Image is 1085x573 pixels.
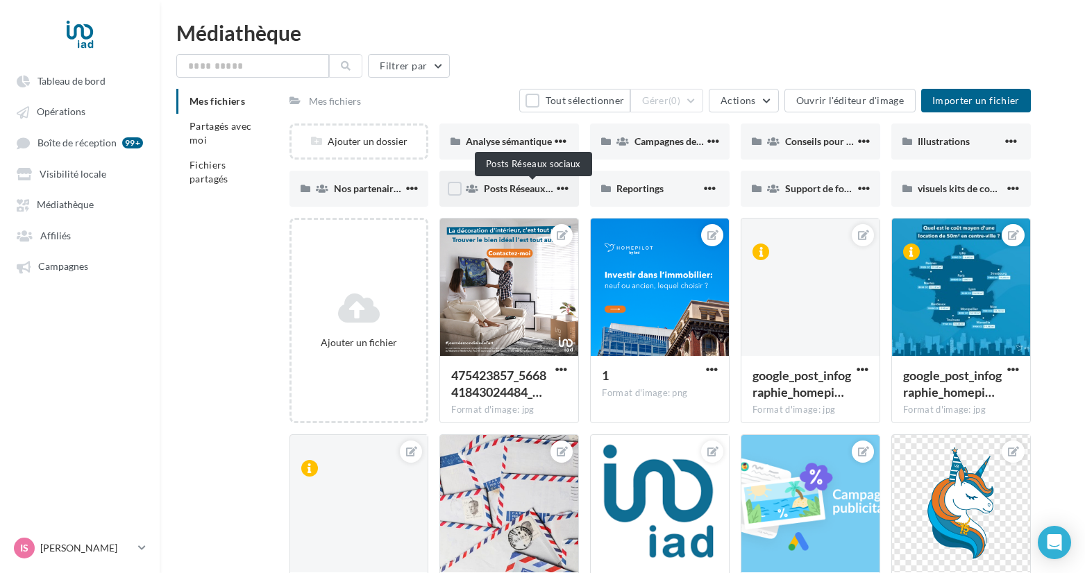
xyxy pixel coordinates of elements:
div: Médiathèque [176,22,1068,43]
button: Actions [709,89,778,112]
span: Illustrations [918,135,970,147]
span: Affiliés [40,230,71,241]
a: Is [PERSON_NAME] [11,535,149,561]
span: Campagnes [38,261,88,273]
span: Médiathèque [37,199,94,211]
div: Posts Réseaux sociaux [475,152,592,176]
a: Boîte de réception 99+ [8,130,151,155]
div: Ajouter un dossier [292,135,427,148]
div: Open Intercom Messenger [1038,526,1071,559]
span: visuels kits de comm [918,182,1007,194]
div: Format d'image: jpg [752,404,868,416]
button: Gérer(0) [630,89,703,112]
span: Reportings [616,182,664,194]
p: [PERSON_NAME] [40,541,133,555]
div: Mes fichiers [309,94,361,108]
a: Médiathèque [8,191,151,216]
button: Filtrer par [368,54,450,78]
button: Importer un fichier [921,89,1031,112]
span: Opérations [37,106,85,118]
span: google_post_infographie_homepilot [903,368,1002,400]
span: Analyse sémantique [466,135,552,147]
a: Tableau de bord [8,68,151,93]
a: Affiliés [8,223,151,248]
div: Format d'image: jpg [903,404,1019,416]
div: Ajouter un fichier [297,336,421,350]
a: Visibilité locale [8,161,151,186]
a: Opérations [8,99,151,123]
div: Format d'image: png [602,387,718,400]
button: Tout sélectionner [519,89,630,112]
span: Posts Réseaux sociaux [484,182,581,194]
span: Mes fichiers [190,95,245,107]
span: Is [20,541,28,555]
a: Campagnes [8,253,151,278]
span: Tableau de bord [37,75,106,87]
span: Partagés avec moi [190,120,252,146]
span: Boîte de réception [37,137,117,148]
span: google_post_infographie_homepilot [752,368,851,400]
span: Actions [721,94,755,106]
span: Visibilité locale [40,168,106,180]
button: Ouvrir l'éditeur d'image [784,89,916,112]
span: Nos partenaires de visibilité locale [334,182,482,194]
div: Format d'image: jpg [451,404,567,416]
span: 475423857_566841843024484_4422452870081286862_n [451,368,546,400]
span: (0) [668,95,680,106]
span: Fichiers partagés [190,159,228,185]
span: Conseils pour votre visibilité locale [785,135,936,147]
span: Campagnes de Notoriété [634,135,741,147]
span: Support de formation Localads [785,182,918,194]
span: Importer un fichier [932,94,1020,106]
div: 99+ [122,137,143,148]
span: 1 [602,368,609,383]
